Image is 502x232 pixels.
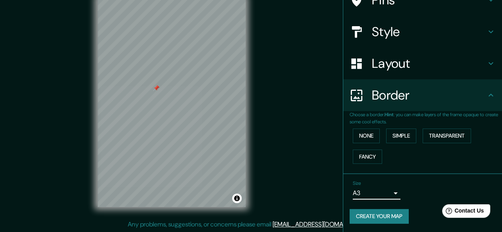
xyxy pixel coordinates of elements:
b: Hint [385,111,394,118]
div: Layout [343,48,502,79]
div: Border [343,79,502,111]
button: Toggle attribution [232,194,242,203]
h4: Style [372,24,486,40]
button: Simple [386,128,416,143]
button: Transparent [423,128,471,143]
h4: Border [372,87,486,103]
button: Fancy [353,150,382,164]
h4: Layout [372,56,486,71]
p: Choose a border. : you can make layers of the frame opaque to create some cool effects. [350,111,502,125]
label: Size [353,180,361,187]
div: Style [343,16,502,48]
iframe: Help widget launcher [431,201,493,223]
p: Any problems, suggestions, or concerns please email . [128,220,372,229]
div: A3 [353,187,400,199]
button: None [353,128,380,143]
a: [EMAIL_ADDRESS][DOMAIN_NAME] [273,220,371,228]
button: Create your map [350,209,409,224]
